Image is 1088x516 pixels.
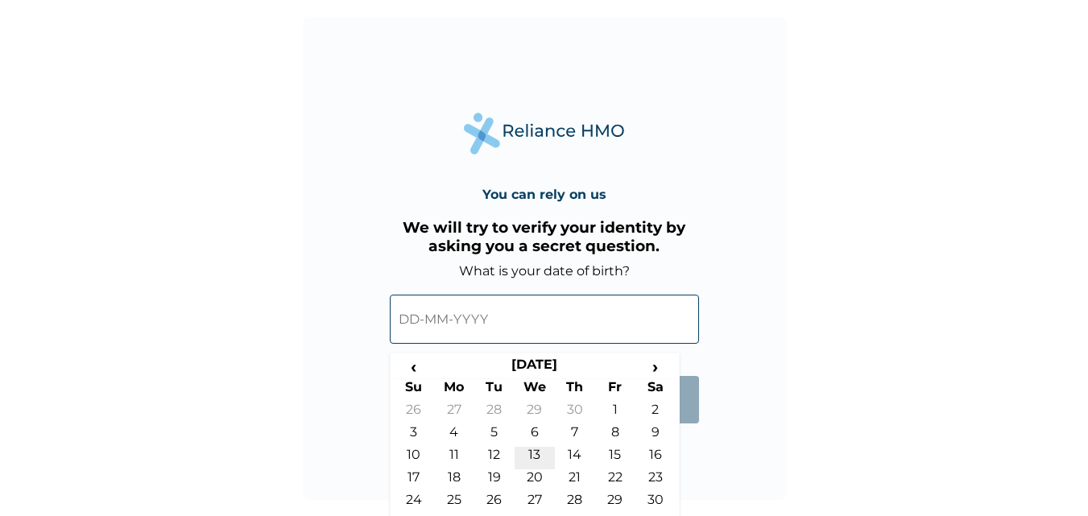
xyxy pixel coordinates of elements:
td: 18 [434,469,474,492]
td: 14 [555,447,595,469]
td: 27 [434,402,474,424]
td: 17 [394,469,434,492]
td: 20 [515,469,555,492]
td: 22 [595,469,635,492]
td: 2 [635,402,676,424]
td: 27 [515,492,555,514]
td: 6 [515,424,555,447]
td: 19 [474,469,515,492]
td: 24 [394,492,434,514]
td: 30 [635,492,676,514]
th: Th [555,379,595,402]
td: 7 [555,424,595,447]
td: 1 [595,402,635,424]
td: 8 [595,424,635,447]
td: 23 [635,469,676,492]
td: 29 [515,402,555,424]
input: DD-MM-YYYY [390,295,699,344]
td: 9 [635,424,676,447]
td: 12 [474,447,515,469]
td: 28 [555,492,595,514]
td: 26 [394,402,434,424]
td: 26 [474,492,515,514]
th: Mo [434,379,474,402]
th: Tu [474,379,515,402]
h4: You can rely on us [482,187,606,202]
th: [DATE] [434,357,635,379]
span: › [635,357,676,377]
td: 28 [474,402,515,424]
td: 29 [595,492,635,514]
td: 15 [595,447,635,469]
td: 10 [394,447,434,469]
label: What is your date of birth? [459,263,630,279]
img: Reliance Health's Logo [464,113,625,154]
td: 11 [434,447,474,469]
td: 13 [515,447,555,469]
td: 21 [555,469,595,492]
td: 5 [474,424,515,447]
th: Sa [635,379,676,402]
th: We [515,379,555,402]
span: ‹ [394,357,434,377]
td: 4 [434,424,474,447]
h3: We will try to verify your identity by asking you a secret question. [390,218,699,255]
th: Su [394,379,434,402]
td: 30 [555,402,595,424]
td: 25 [434,492,474,514]
td: 3 [394,424,434,447]
td: 16 [635,447,676,469]
th: Fr [595,379,635,402]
